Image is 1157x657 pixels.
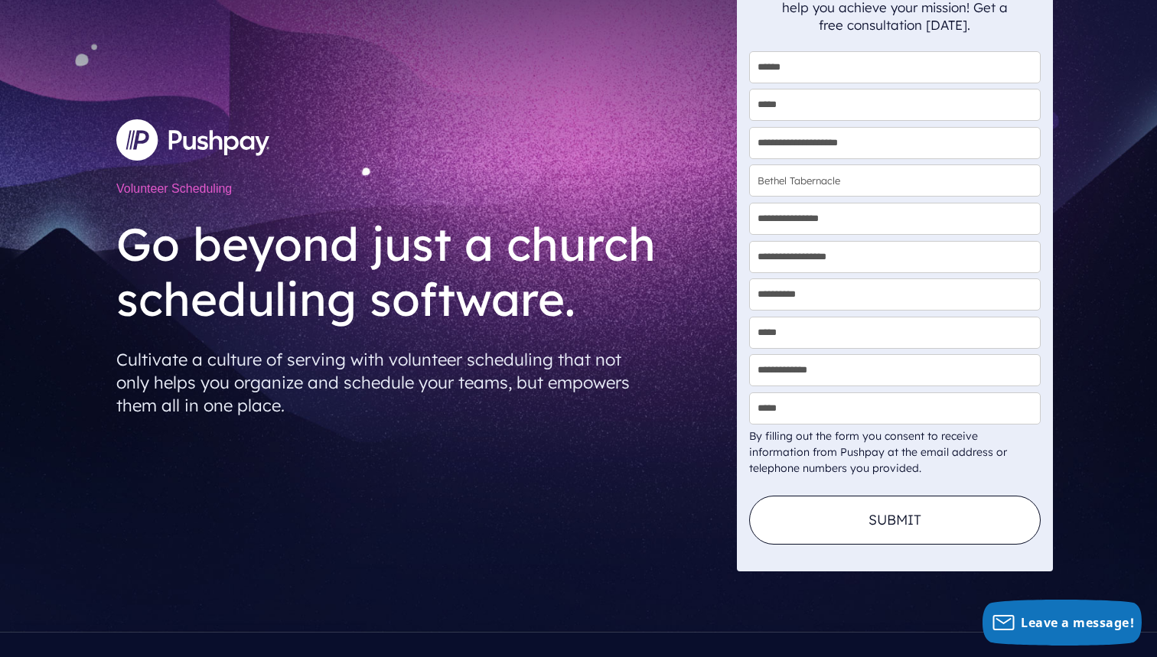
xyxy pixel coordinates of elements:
[1021,614,1134,631] span: Leave a message!
[749,428,1041,476] div: By filling out the form you consent to receive information from Pushpay at the email address or t...
[116,204,706,330] h2: Go beyond just a church scheduling software.
[749,164,1041,197] input: Church Name
[749,496,1041,545] button: Submit
[116,342,706,423] p: Cultivate a culture of serving with volunteer scheduling that not only helps you organize and sch...
[116,174,706,203] h1: Volunteer Scheduling
[983,600,1142,646] button: Leave a message!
